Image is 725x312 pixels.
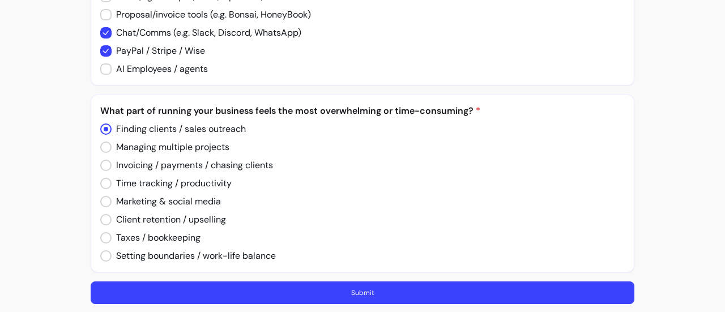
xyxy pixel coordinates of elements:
[100,245,285,267] input: Setting boundaries / work-life balance
[100,208,236,231] input: Client retention / upselling
[100,136,239,159] input: Managing multiple projects
[100,22,313,44] input: Chat/Comms (e.g. Slack, Discord, WhatsApp)
[100,58,217,80] input: AI Employees / agents
[100,190,231,213] input: Marketing & social media
[100,118,255,140] input: Finding clients / sales outreach
[100,226,211,249] input: Taxes / bookkeeping
[100,104,625,118] p: What part of running your business feels the most overwhelming or time-consuming?
[100,172,242,195] input: Time tracking / productivity
[100,3,322,26] input: Proposal/invoice tools (e.g. Bonsai, HoneyBook)
[91,281,634,304] button: Submit
[100,40,215,62] input: PayPal / Stripe / Wise
[100,154,283,177] input: Invoicing / payments / chasing clients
